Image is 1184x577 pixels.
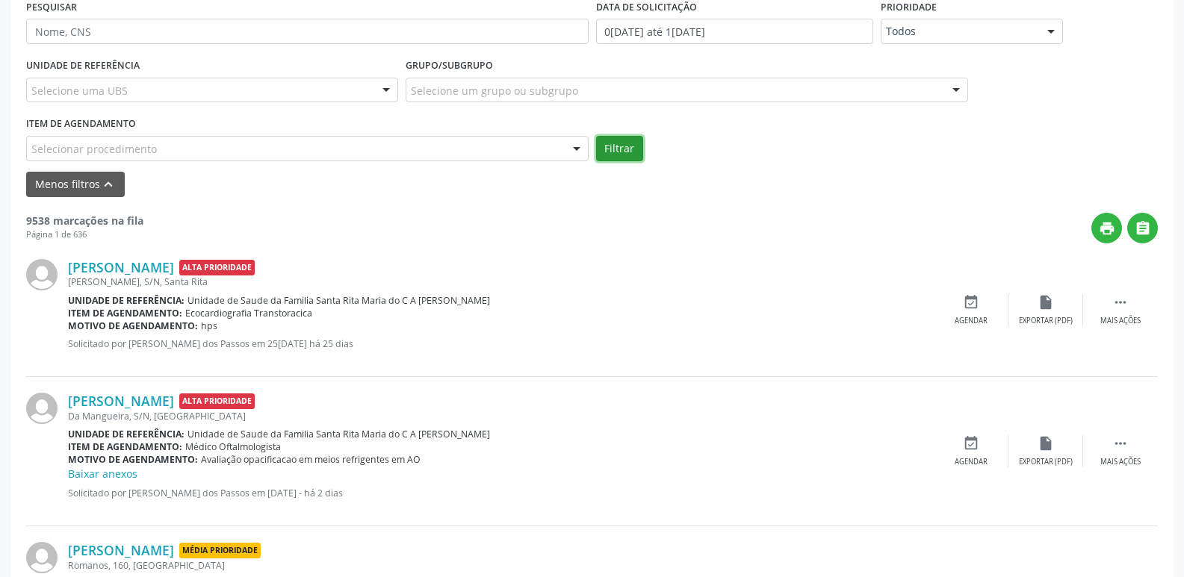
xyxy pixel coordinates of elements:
[1127,213,1158,243] button: 
[955,316,988,326] div: Agendar
[1100,316,1141,326] div: Mais ações
[185,440,281,453] span: Médico Oftalmologista
[963,294,979,311] i: event_available
[1019,316,1073,326] div: Exportar (PDF)
[411,83,578,99] span: Selecione um grupo ou subgrupo
[1038,435,1054,452] i: insert_drive_file
[31,141,157,157] span: Selecionar procedimento
[1038,294,1054,311] i: insert_drive_file
[596,19,873,44] input: Selecione um intervalo
[26,113,136,136] label: Item de agendamento
[201,453,421,466] span: Avaliação opacificacao em meios refrigentes em AO
[68,453,198,466] b: Motivo de agendamento:
[187,428,490,440] span: Unidade de Saude da Familia Santa Rita Maria do C A [PERSON_NAME]
[179,543,261,558] span: Média Prioridade
[596,136,643,161] button: Filtrar
[68,542,174,558] a: [PERSON_NAME]
[68,393,174,409] a: [PERSON_NAME]
[68,428,185,440] b: Unidade de referência:
[179,393,255,409] span: Alta Prioridade
[963,435,979,452] i: event_available
[1100,457,1141,467] div: Mais ações
[1112,294,1129,311] i: 
[68,559,934,572] div: Romanos, 160, [GEOGRAPHIC_DATA]
[1112,435,1129,452] i: 
[31,83,128,99] span: Selecione uma UBS
[1135,220,1151,237] i: 
[1091,213,1122,243] button: print
[886,24,1032,39] span: Todos
[68,487,934,499] p: Solicitado por [PERSON_NAME] dos Passos em [DATE] - há 2 dias
[26,54,140,78] label: UNIDADE DE REFERÊNCIA
[26,542,58,573] img: img
[1019,457,1073,467] div: Exportar (PDF)
[26,19,589,44] input: Nome, CNS
[68,467,137,481] a: Baixar anexos
[1099,220,1115,237] i: print
[68,410,934,422] div: Da Mangueira, S/N, [GEOGRAPHIC_DATA]
[406,54,493,78] label: Grupo/Subgrupo
[955,457,988,467] div: Agendar
[26,393,58,424] img: img
[68,440,182,453] b: Item de agendamento:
